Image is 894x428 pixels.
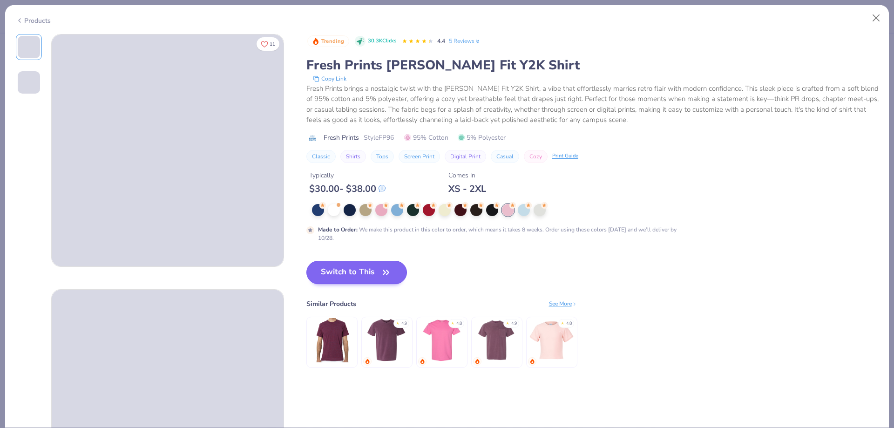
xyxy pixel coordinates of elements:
div: XS - 2XL [448,183,486,195]
div: ★ [451,320,454,324]
img: Los Angeles Apparel S/S Tri Blend Crew Neck [310,318,354,362]
div: Fresh Prints brings a nostalgic twist with the [PERSON_NAME] Fit Y2K Shirt, a vibe that effortles... [306,83,879,125]
span: 5% Polyester [458,133,506,143]
img: Comfort Colors Adult Heavyweight T-Shirt [365,318,409,362]
button: Shirts [340,150,366,163]
button: Badge Button [307,35,349,48]
button: Casual [491,150,519,163]
span: Trending [321,39,344,44]
button: Digital Print [445,150,486,163]
div: Print Guide [552,152,578,160]
div: Similar Products [306,299,356,309]
img: Trending sort [312,38,319,45]
button: Tops [371,150,394,163]
div: Typically [309,170,386,180]
div: 4.4 Stars [402,34,433,49]
img: trending.gif [529,359,535,364]
div: 4.8 [566,320,572,327]
strong: Made to Order : [318,226,358,233]
img: trending.gif [474,359,480,364]
img: Comfort Colors Adult Heavyweight RS Pocket T-Shirt [474,318,519,362]
div: 4.9 [511,320,517,327]
img: trending.gif [420,359,425,364]
div: ★ [396,320,400,324]
div: We make this product in this color to order, which means it takes 8 weeks. Order using these colo... [318,225,679,242]
button: Close [867,9,885,27]
span: 95% Cotton [404,133,448,143]
img: trending.gif [365,359,370,364]
div: Fresh Prints [PERSON_NAME] Fit Y2K Shirt [306,56,879,74]
img: Gildan Adult Heavy Cotton T-Shirt [420,318,464,362]
button: Screen Print [399,150,440,163]
span: Style FP96 [364,133,394,143]
div: Products [16,16,51,26]
button: Switch to This [306,261,407,284]
span: Fresh Prints [324,133,359,143]
div: Comes In [448,170,486,180]
div: 4.8 [456,320,462,327]
div: See More [549,299,577,308]
button: Like [257,37,279,51]
span: 11 [270,42,275,47]
div: $ 30.00 - $ 38.00 [309,183,386,195]
div: ★ [506,320,509,324]
button: Cozy [524,150,548,163]
div: 4.9 [401,320,407,327]
a: 5 Reviews [449,37,481,45]
div: ★ [561,320,564,324]
button: copy to clipboard [310,74,349,83]
img: brand logo [306,134,319,142]
span: 4.4 [437,37,445,45]
button: Classic [306,150,336,163]
span: 30.3K Clicks [368,37,396,45]
img: Fresh Prints Mini Tee [529,318,574,362]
